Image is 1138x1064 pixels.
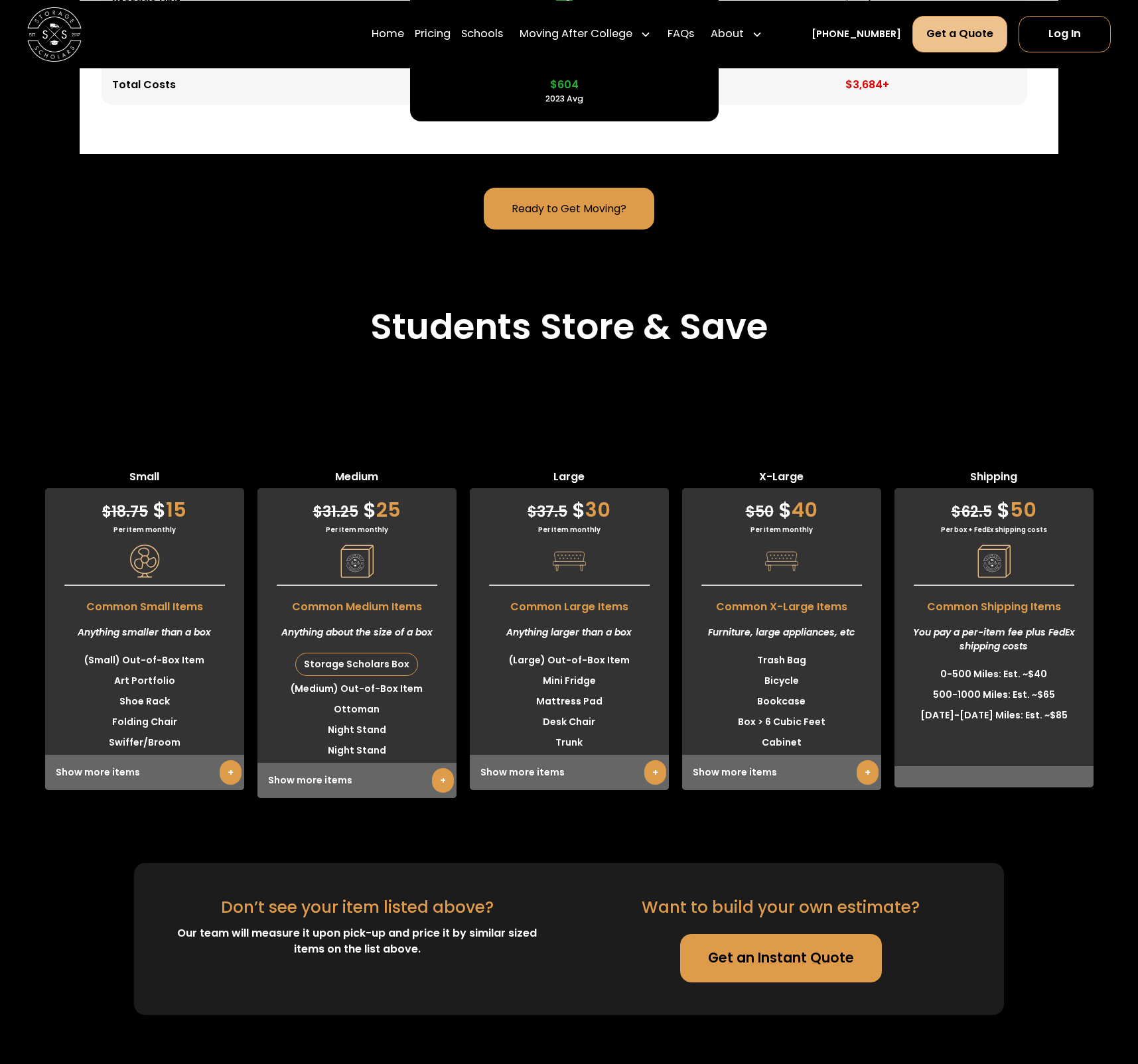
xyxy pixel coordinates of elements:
[257,488,457,525] div: 25
[470,592,669,615] span: Common Large Items
[257,592,457,615] span: Common Medium Items
[765,545,798,578] img: Pricing Category Icon
[257,720,457,740] li: Night Stand
[296,653,417,675] div: Storage Scholars Box
[470,488,669,525] div: 30
[680,934,882,983] a: Get an Instant Quote
[520,26,632,42] div: Moving After College
[528,501,537,522] span: $
[682,615,881,650] div: Furniture, large appliances, etc
[642,896,920,920] div: Want to build your own estimate?
[572,496,585,524] span: $
[432,768,454,793] a: +
[682,712,881,732] li: Box > 6 Cubic Feet
[912,16,1008,52] a: Get a Quote
[894,469,1094,488] span: Shipping
[528,501,567,522] span: 37.5
[644,760,666,785] a: +
[102,501,111,522] span: $
[682,488,881,525] div: 40
[682,732,881,753] li: Cabinet
[952,501,992,522] span: 62.5
[257,740,457,761] li: Night Stand
[812,27,901,40] a: [PHONE_NUMBER]
[746,501,774,522] span: 50
[977,545,1011,578] img: Pricing Category Icon
[894,705,1094,726] li: [DATE]-[DATE] Miles: Est. ~$85
[952,501,961,522] span: $
[257,615,457,650] div: Anything about the size of a box
[257,469,457,488] span: Medium
[470,755,669,790] div: Show more items
[711,26,744,42] div: About
[894,685,1094,705] li: 500-1000 Miles: Est. ~$65
[257,699,457,720] li: Ottoman
[682,592,881,615] span: Common X-Large Items
[470,691,669,712] li: Mattress Pad
[470,469,669,488] span: Large
[257,679,457,699] li: (Medium) Out-of-Box Item
[682,469,881,488] span: X-Large
[45,592,244,615] span: Common Small Items
[45,488,244,525] div: 15
[45,615,244,650] div: Anything smaller than a box
[682,755,881,790] div: Show more items
[470,615,669,650] div: Anything larger than a box
[550,77,579,93] div: $604
[470,525,669,535] div: Per item monthly
[894,615,1094,664] div: You pay a per-item fee plus FedEx shipping costs
[27,7,82,61] img: Storage Scholars main logo
[682,650,881,671] li: Trash Bag
[153,496,166,524] span: $
[668,15,694,53] a: FAQs
[45,525,244,535] div: Per item monthly
[45,755,244,790] div: Show more items
[894,488,1094,525] div: 50
[45,732,244,753] li: Swiffer/Broom
[340,545,374,578] img: Pricing Category Icon
[313,501,322,522] span: $
[894,592,1094,615] span: Common Shipping Items
[470,712,669,732] li: Desk Chair
[1019,16,1111,52] a: Log In
[894,664,1094,685] li: 0-500 Miles: Est. ~$40
[313,501,358,522] span: 31.25
[257,525,457,535] div: Per item monthly
[363,496,376,524] span: $
[220,760,242,785] a: +
[102,501,148,522] span: 18.75
[470,671,669,691] li: Mini Fridge
[257,763,457,798] div: Show more items
[45,691,244,712] li: Shoe Rack
[682,525,881,535] div: Per item monthly
[484,188,654,230] a: Ready to Get Moving?
[45,712,244,732] li: Folding Chair
[167,925,547,957] div: Our team will measure it upon pick-up and price it by similar sized items on the list above.
[845,77,889,93] div: $3,684+
[372,15,404,53] a: Home
[857,760,879,785] a: +
[461,15,503,53] a: Schools
[553,545,586,578] img: Pricing Category Icon
[470,732,669,753] li: Trunk
[112,77,176,93] div: Total Costs
[778,496,792,524] span: $
[894,525,1094,535] div: Per box + FedEx shipping costs
[415,15,451,53] a: Pricing
[682,671,881,691] li: Bicycle
[514,15,657,53] div: Moving After College
[128,545,161,578] img: Pricing Category Icon
[221,896,494,920] div: Don’t see your item listed above?
[997,496,1010,524] span: $
[370,306,768,348] h2: Students Store & Save
[545,93,583,105] div: 2023 Avg
[45,650,244,671] li: (Small) Out-of-Box Item
[470,650,669,671] li: (Large) Out-of-Box Item
[746,501,755,522] span: $
[45,469,244,488] span: Small
[45,671,244,691] li: Art Portfolio
[682,691,881,712] li: Bookcase
[705,15,768,53] div: About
